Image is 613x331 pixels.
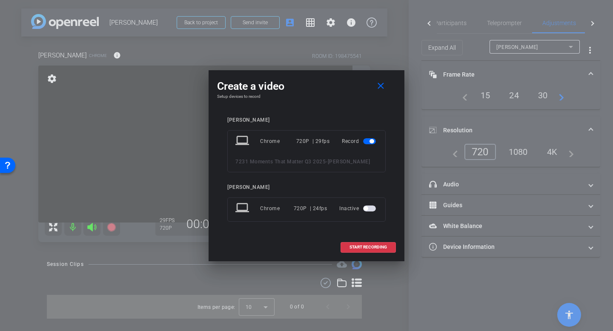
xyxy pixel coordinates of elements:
mat-icon: laptop [235,134,251,149]
div: Inactive [339,201,378,216]
h4: Setup devices to record [217,94,396,99]
div: [PERSON_NAME] [227,184,386,191]
button: START RECORDING [341,242,396,253]
div: Chrome [260,201,294,216]
span: - [326,159,328,165]
span: 7231 Moments That Matter Q3 2025 [235,159,326,165]
div: 720P | 24fps [294,201,327,216]
span: START RECORDING [349,245,387,249]
div: 720P | 29fps [296,134,330,149]
div: Create a video [217,79,396,94]
div: Chrome [260,134,296,149]
span: [PERSON_NAME] [328,159,370,165]
mat-icon: laptop [235,201,251,216]
div: Record [342,134,378,149]
mat-icon: close [375,81,386,91]
div: [PERSON_NAME] [227,117,386,123]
